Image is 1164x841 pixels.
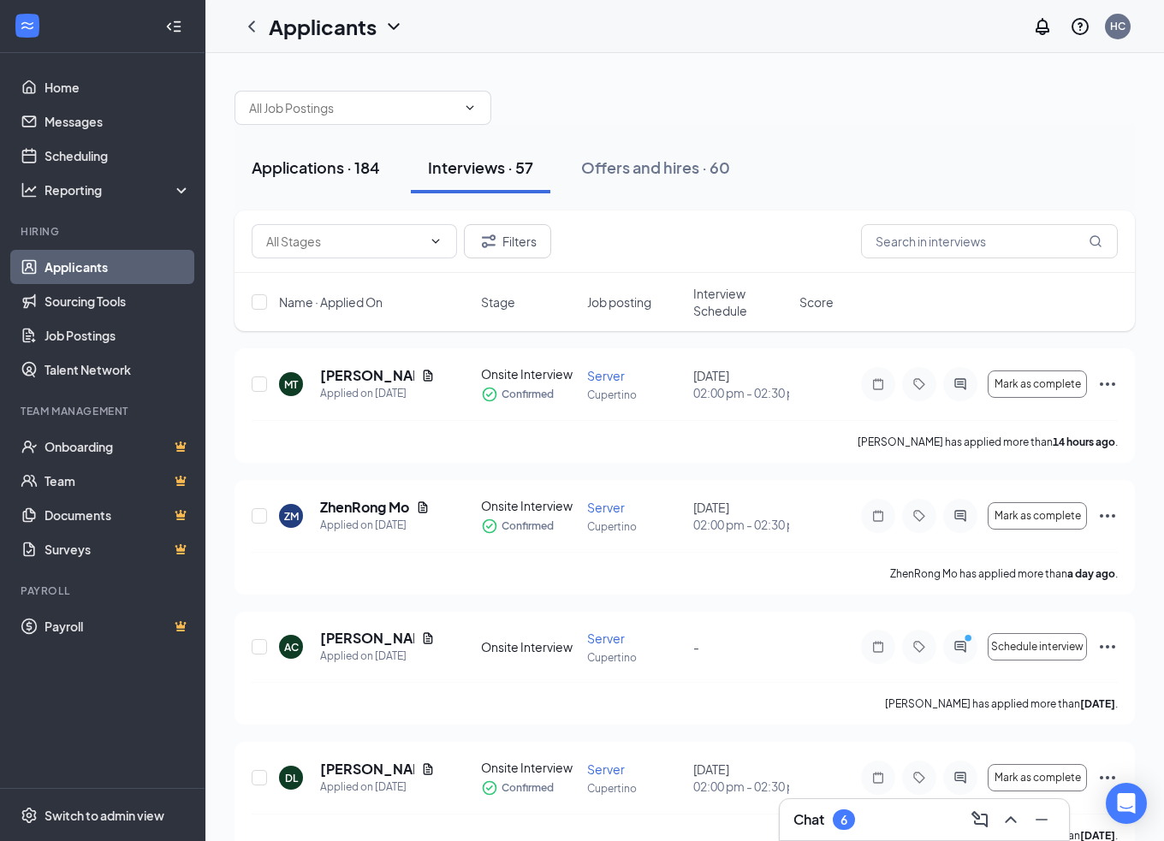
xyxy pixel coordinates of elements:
svg: QuestionInfo [1070,16,1090,37]
div: Reporting [45,181,192,198]
span: Server [587,368,625,383]
div: Hiring [21,224,187,239]
button: Minimize [1028,806,1055,833]
svg: Minimize [1031,809,1052,830]
svg: CheckmarkCircle [481,518,498,535]
div: DL [285,771,298,785]
span: Mark as complete [995,510,1081,522]
svg: Document [421,631,435,645]
svg: Ellipses [1097,506,1118,526]
svg: ChevronLeft [241,16,262,37]
div: Applied on [DATE] [320,385,435,402]
div: AC [284,640,299,654]
svg: Analysis [21,181,38,198]
h1: Applicants [269,12,377,41]
a: Home [45,70,191,104]
a: Talent Network [45,352,191,387]
a: Sourcing Tools [45,284,191,318]
svg: Note [868,509,888,523]
svg: ActiveChat [950,509,971,523]
svg: Tag [909,509,929,523]
svg: Filter [478,231,499,252]
svg: Ellipses [1097,637,1118,657]
h5: [PERSON_NAME] [320,760,414,779]
span: 02:00 pm - 02:30 pm [693,778,789,795]
b: 14 hours ago [1053,435,1115,448]
h5: [PERSON_NAME] [320,629,414,648]
div: Applied on [DATE] [320,648,435,665]
span: Mark as complete [995,378,1081,390]
svg: WorkstreamLogo [19,17,36,34]
svg: ChevronUp [1001,809,1021,830]
svg: ActiveChat [950,640,971,654]
span: Server [587,500,625,515]
a: Job Postings [45,318,191,352]
div: Applied on [DATE] [320,779,435,796]
button: Mark as complete [988,502,1087,530]
svg: Ellipses [1097,374,1118,394]
h5: ZhenRong Mo [320,498,409,517]
div: [DATE] [693,499,789,533]
div: [DATE] [693,367,789,401]
div: Onsite Interview [481,638,577,655]
svg: Note [868,640,888,654]
div: Applied on [DATE] [320,517,430,534]
div: ZM [284,509,299,524]
svg: ChevronDown [429,234,442,248]
span: - [693,639,699,654]
svg: Document [421,369,435,382]
div: Interviews · 57 [428,157,533,178]
svg: Note [868,771,888,785]
svg: ChevronDown [383,16,404,37]
span: Schedule interview [991,641,1084,653]
svg: Tag [909,377,929,391]
b: a day ago [1067,567,1115,580]
a: Messages [45,104,191,139]
svg: Notifications [1032,16,1053,37]
div: [DATE] [693,761,789,795]
button: Mark as complete [988,370,1087,398]
div: Applications · 184 [252,157,380,178]
svg: Tag [909,640,929,654]
div: Onsite Interview [481,497,577,514]
p: [PERSON_NAME] has applied more than . [858,435,1118,449]
span: 02:00 pm - 02:30 pm [693,516,789,533]
a: Applicants [45,250,191,284]
b: [DATE] [1080,697,1115,710]
div: Onsite Interview [481,759,577,776]
p: Cupertino [587,388,683,402]
p: Cupertino [587,781,683,796]
span: Server [587,761,625,777]
input: All Job Postings [249,98,456,117]
span: Mark as complete [995,772,1081,784]
span: Confirmed [502,518,554,535]
a: DocumentsCrown [45,498,191,532]
svg: ActiveChat [950,771,971,785]
a: SurveysCrown [45,532,191,566]
svg: CheckmarkCircle [481,386,498,403]
button: ComposeMessage [966,806,994,833]
span: Name · Applied On [279,293,383,311]
a: OnboardingCrown [45,429,191,464]
div: Open Intercom Messenger [1106,783,1147,824]
svg: Document [421,762,435,776]
p: Cupertino [587,519,683,534]
div: HC [1110,19,1125,33]
h3: Chat [793,810,824,829]
span: 02:00 pm - 02:30 pm [693,384,789,401]
svg: Note [868,377,888,391]
div: Payroll [21,583,187,598]
div: MT [284,377,298,392]
span: Confirmed [502,386,554,403]
button: Filter Filters [464,224,551,258]
svg: MagnifyingGlass [1089,234,1102,248]
span: Confirmed [502,779,554,797]
button: ChevronUp [997,806,1024,833]
svg: Collapse [165,18,182,35]
span: Job posting [587,293,651,311]
svg: ComposeMessage [970,809,990,830]
svg: Ellipses [1097,767,1118,788]
div: 6 [840,813,847,827]
svg: CheckmarkCircle [481,779,498,797]
svg: PrimaryDot [960,633,981,647]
